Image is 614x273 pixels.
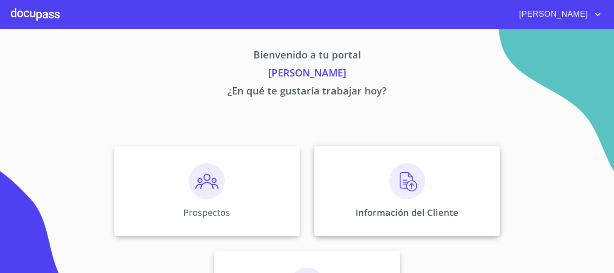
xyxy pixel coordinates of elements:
p: ¿En qué te gustaría trabajar hoy? [30,83,584,101]
p: Información del Cliente [356,206,458,219]
p: Bienvenido a tu portal [30,47,584,65]
img: carga.png [389,163,425,199]
span: [PERSON_NAME] [512,7,592,22]
img: prospectos.png [189,163,225,199]
p: [PERSON_NAME] [30,65,584,83]
p: Prospectos [183,206,230,219]
button: account of current user [512,7,603,22]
